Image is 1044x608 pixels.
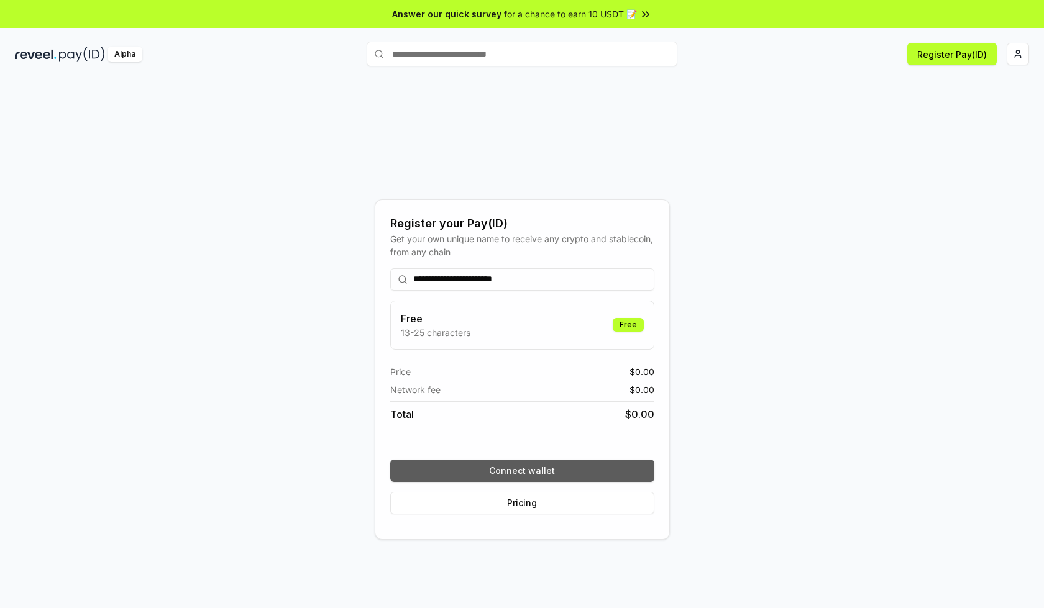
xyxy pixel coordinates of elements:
div: Alpha [108,47,142,62]
span: Answer our quick survey [392,7,501,20]
button: Pricing [390,492,654,514]
div: Get your own unique name to receive any crypto and stablecoin, from any chain [390,232,654,258]
span: for a chance to earn 10 USDT 📝 [504,7,637,20]
span: Price [390,365,411,378]
span: $ 0.00 [625,407,654,422]
span: $ 0.00 [630,365,654,378]
p: 13-25 characters [401,326,470,339]
span: Network fee [390,383,441,396]
button: Connect wallet [390,460,654,482]
h3: Free [401,311,470,326]
span: Total [390,407,414,422]
div: Register your Pay(ID) [390,215,654,232]
img: pay_id [59,47,105,62]
div: Free [613,318,644,332]
button: Register Pay(ID) [907,43,997,65]
img: reveel_dark [15,47,57,62]
span: $ 0.00 [630,383,654,396]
